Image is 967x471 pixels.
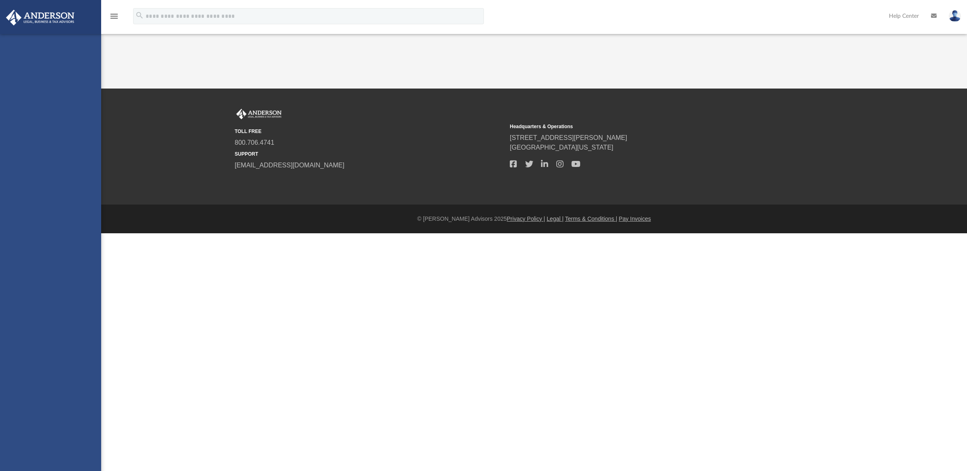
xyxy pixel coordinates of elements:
[135,11,144,20] i: search
[510,144,613,151] a: [GEOGRAPHIC_DATA][US_STATE]
[235,139,274,146] a: 800.706.4741
[4,10,77,25] img: Anderson Advisors Platinum Portal
[109,11,119,21] i: menu
[547,215,564,222] a: Legal |
[510,123,779,130] small: Headquarters & Operations
[510,134,627,141] a: [STREET_ADDRESS][PERSON_NAME]
[235,109,283,119] img: Anderson Advisors Platinum Portal
[101,215,967,223] div: © [PERSON_NAME] Advisors 2025
[507,215,545,222] a: Privacy Policy |
[235,162,344,169] a: [EMAIL_ADDRESS][DOMAIN_NAME]
[235,128,504,135] small: TOLL FREE
[109,15,119,21] a: menu
[235,150,504,158] small: SUPPORT
[565,215,617,222] a: Terms & Conditions |
[949,10,961,22] img: User Pic
[619,215,651,222] a: Pay Invoices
